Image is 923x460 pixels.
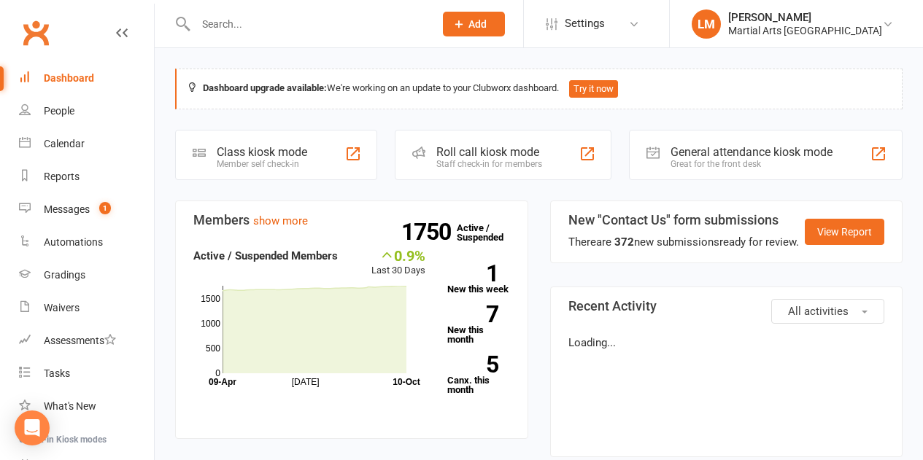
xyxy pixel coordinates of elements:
[788,305,849,318] span: All activities
[568,299,885,313] h3: Recent Activity
[614,235,634,249] strong: 372
[44,335,116,346] div: Assessments
[193,213,510,227] h3: Members
[805,219,884,245] a: View Report
[19,357,154,390] a: Tasks
[728,11,882,24] div: [PERSON_NAME]
[44,203,90,215] div: Messages
[44,269,85,281] div: Gradings
[193,249,338,262] strong: Active / Suspended Members
[569,80,618,98] button: Try it now
[15,410,50,445] div: Open Intercom Messenger
[44,72,94,84] div: Dashboard
[19,324,154,357] a: Assessments
[19,193,154,226] a: Messages 1
[692,9,721,39] div: LM
[19,259,154,292] a: Gradings
[468,18,487,30] span: Add
[44,302,80,313] div: Waivers
[44,171,80,182] div: Reports
[568,233,799,251] div: There are new submissions ready for review.
[44,400,96,412] div: What's New
[436,145,542,159] div: Roll call kiosk mode
[19,95,154,128] a: People
[371,247,425,278] div: Last 30 Days
[568,334,885,351] p: Loading...
[371,247,425,263] div: 0.9%
[771,299,884,324] button: All activities
[728,24,882,37] div: Martial Arts [GEOGRAPHIC_DATA]
[99,202,111,214] span: 1
[191,14,424,34] input: Search...
[447,305,510,344] a: 7New this month
[19,62,154,95] a: Dashboard
[19,160,154,193] a: Reports
[217,159,307,169] div: Member self check-in
[565,7,605,40] span: Settings
[447,356,510,394] a: 5Canx. this month
[44,138,85,149] div: Calendar
[447,354,498,375] strong: 5
[18,15,54,51] a: Clubworx
[401,221,457,243] strong: 1750
[447,262,498,284] strong: 1
[568,213,799,227] h3: New "Contact Us" form submissions
[44,105,74,117] div: People
[671,159,833,169] div: Great for the front desk
[19,390,154,423] a: What's New
[203,82,327,93] strong: Dashboard upgrade available:
[457,212,521,253] a: 1750Active / Suspended
[175,69,903,109] div: We're working on an update to your Clubworx dashboard.
[217,145,307,159] div: Class kiosk mode
[19,128,154,160] a: Calendar
[436,159,542,169] div: Staff check-in for members
[19,292,154,324] a: Waivers
[671,145,833,159] div: General attendance kiosk mode
[443,12,505,36] button: Add
[447,265,510,294] a: 1New this week
[253,214,308,227] a: show more
[19,226,154,259] a: Automations
[44,236,103,248] div: Automations
[44,367,70,379] div: Tasks
[447,303,498,325] strong: 7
